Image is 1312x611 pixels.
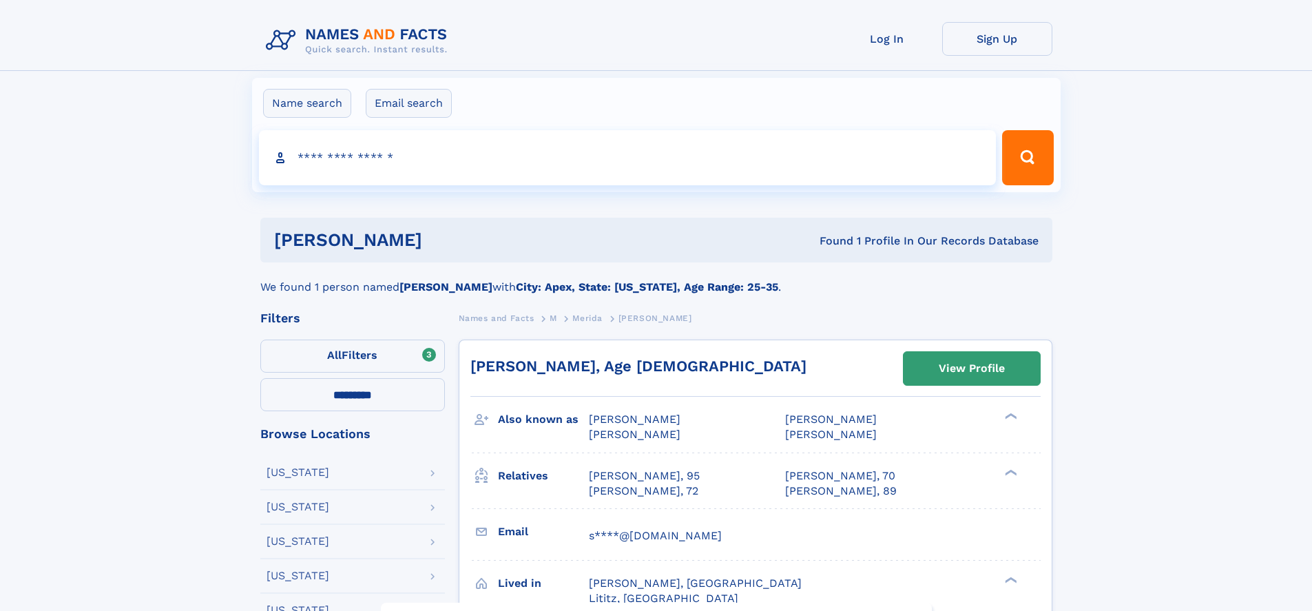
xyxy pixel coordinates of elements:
div: [US_STATE] [267,536,329,547]
input: search input [259,130,997,185]
h3: Relatives [498,464,589,488]
a: Merida [572,309,603,327]
a: View Profile [904,352,1040,385]
h3: Lived in [498,572,589,595]
img: Logo Names and Facts [260,22,459,59]
label: Name search [263,89,351,118]
a: [PERSON_NAME], 95 [589,468,700,484]
div: Filters [260,312,445,324]
span: [PERSON_NAME], [GEOGRAPHIC_DATA] [589,577,802,590]
div: ❯ [1001,412,1018,421]
div: View Profile [939,353,1005,384]
span: [PERSON_NAME] [618,313,692,323]
h3: Also known as [498,408,589,431]
a: [PERSON_NAME], Age [DEMOGRAPHIC_DATA] [470,358,806,375]
a: [PERSON_NAME], 70 [785,468,895,484]
span: [PERSON_NAME] [589,413,680,426]
label: Filters [260,340,445,373]
div: ❯ [1001,468,1018,477]
b: [PERSON_NAME] [399,280,492,293]
div: [US_STATE] [267,570,329,581]
h1: [PERSON_NAME] [274,231,621,249]
a: M [550,309,557,327]
span: Merida [572,313,603,323]
div: [US_STATE] [267,467,329,478]
h3: Email [498,520,589,543]
label: Email search [366,89,452,118]
div: Found 1 Profile In Our Records Database [621,234,1039,249]
div: Browse Locations [260,428,445,440]
span: M [550,313,557,323]
a: [PERSON_NAME], 89 [785,484,897,499]
span: [PERSON_NAME] [785,413,877,426]
a: [PERSON_NAME], 72 [589,484,698,499]
div: We found 1 person named with . [260,262,1052,296]
div: ❯ [1001,575,1018,584]
span: [PERSON_NAME] [589,428,680,441]
a: Sign Up [942,22,1052,56]
div: [US_STATE] [267,501,329,512]
a: Names and Facts [459,309,534,327]
span: All [327,349,342,362]
b: City: Apex, State: [US_STATE], Age Range: 25-35 [516,280,778,293]
span: [PERSON_NAME] [785,428,877,441]
a: Log In [832,22,942,56]
span: Lititz, [GEOGRAPHIC_DATA] [589,592,738,605]
button: Search Button [1002,130,1053,185]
